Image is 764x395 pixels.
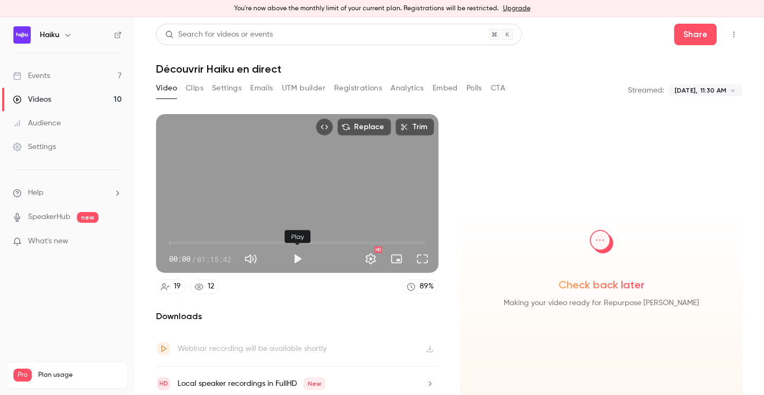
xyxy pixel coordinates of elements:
[208,281,214,292] div: 12
[360,248,381,270] button: Settings
[503,4,530,13] a: Upgrade
[337,118,391,136] button: Replace
[628,85,664,96] p: Streamed:
[287,248,308,270] button: Play
[13,94,51,105] div: Videos
[13,26,31,44] img: Haiku
[178,342,327,355] div: Webinar recording will be available shortly
[13,118,61,129] div: Audience
[77,212,98,223] span: new
[178,377,326,390] div: Local speaker recordings in FullHD
[28,211,70,223] a: SpeakerHub
[391,80,424,97] button: Analytics
[174,281,181,292] div: 19
[433,80,458,97] button: Embed
[169,253,231,265] div: 00:00
[675,86,697,95] span: [DATE],
[412,248,433,270] button: Full screen
[395,118,434,136] button: Trim
[466,80,482,97] button: Polls
[282,80,326,97] button: UTM builder
[303,377,326,390] span: New
[212,80,242,97] button: Settings
[192,253,196,265] span: /
[420,281,434,292] div: 89 %
[28,187,44,199] span: Help
[13,187,122,199] li: help-dropdown-opener
[186,80,203,97] button: Clips
[156,310,438,323] h2: Downloads
[558,277,645,292] span: Check back later
[156,279,186,294] a: 19
[374,246,382,253] div: HD
[197,253,231,265] span: 01:15:42
[402,279,438,294] a: 89%
[38,371,121,379] span: Plan usage
[169,253,190,265] span: 00:00
[674,24,717,45] button: Share
[156,80,177,97] button: Video
[725,26,742,43] button: Top Bar Actions
[250,80,273,97] button: Emails
[156,62,742,75] h1: Découvrir Haiku en direct
[13,369,32,382] span: Pro
[28,236,68,247] span: What's new
[240,248,261,270] button: Mute
[190,279,219,294] a: 12
[701,86,726,95] span: 11:30 AM
[504,297,699,309] span: Making your video ready for Repurpose [PERSON_NAME]
[40,30,59,40] h6: Haiku
[334,80,382,97] button: Registrations
[165,29,273,40] div: Search for videos or events
[316,118,333,136] button: Embed video
[386,248,407,270] button: Turn on miniplayer
[285,230,310,243] div: Play
[13,142,56,152] div: Settings
[109,237,122,246] iframe: Noticeable Trigger
[491,80,505,97] button: CTA
[13,70,50,81] div: Events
